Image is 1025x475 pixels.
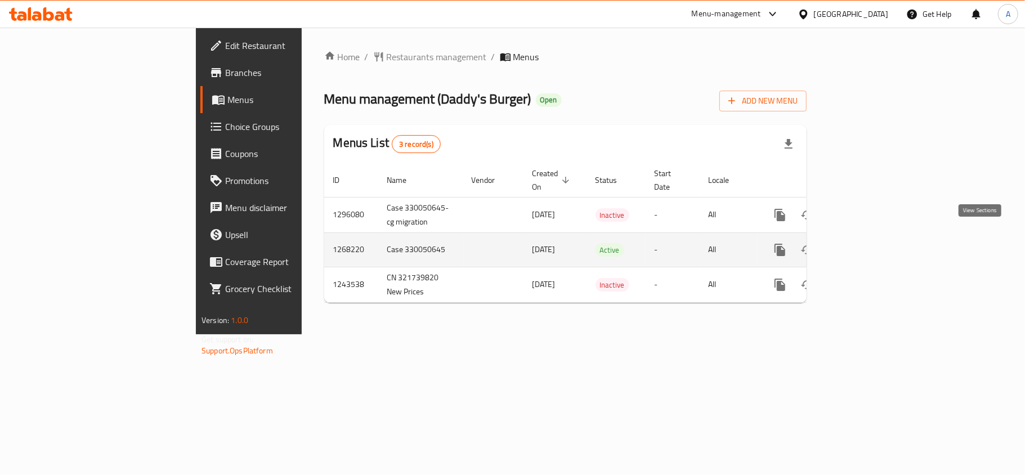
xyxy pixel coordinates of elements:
[200,113,367,140] a: Choice Groups
[692,7,761,21] div: Menu-management
[225,228,358,241] span: Upsell
[596,244,624,257] span: Active
[200,32,367,59] a: Edit Restaurant
[532,242,556,257] span: [DATE]
[225,201,358,214] span: Menu disclaimer
[536,93,562,107] div: Open
[491,50,495,64] li: /
[794,236,821,263] button: Change Status
[324,163,884,303] table: enhanced table
[728,94,798,108] span: Add New Menu
[655,167,686,194] span: Start Date
[225,147,358,160] span: Coupons
[709,173,744,187] span: Locale
[225,282,358,295] span: Grocery Checklist
[324,86,531,111] span: Menu management ( Daddy's Burger )
[225,39,358,52] span: Edit Restaurant
[202,313,229,328] span: Version:
[700,232,758,267] td: All
[200,167,367,194] a: Promotions
[532,277,556,292] span: [DATE]
[200,194,367,221] a: Menu disclaimer
[700,267,758,302] td: All
[767,201,794,228] button: more
[719,91,807,111] button: Add New Menu
[532,167,573,194] span: Created On
[373,50,487,64] a: Restaurants management
[378,232,463,267] td: Case 330050645
[200,140,367,167] a: Coupons
[767,271,794,298] button: more
[646,197,700,232] td: -
[225,120,358,133] span: Choice Groups
[472,173,510,187] span: Vendor
[646,267,700,302] td: -
[200,59,367,86] a: Branches
[532,207,556,222] span: [DATE]
[200,221,367,248] a: Upsell
[333,135,441,153] h2: Menus List
[202,332,253,347] span: Get support on:
[596,278,629,292] div: Inactive
[392,135,441,153] div: Total records count
[758,163,884,198] th: Actions
[596,279,629,292] span: Inactive
[775,131,802,158] div: Export file
[596,209,629,222] span: Inactive
[646,232,700,267] td: -
[392,139,440,150] span: 3 record(s)
[378,267,463,302] td: CN 321739820 New Prices
[333,173,355,187] span: ID
[387,50,487,64] span: Restaurants management
[200,248,367,275] a: Coverage Report
[1006,8,1010,20] span: A
[596,173,632,187] span: Status
[200,86,367,113] a: Menus
[794,201,821,228] button: Change Status
[225,66,358,79] span: Branches
[225,174,358,187] span: Promotions
[225,255,358,268] span: Coverage Report
[378,197,463,232] td: Case 330050645-cg migration
[202,343,273,358] a: Support.OpsPlatform
[536,95,562,105] span: Open
[767,236,794,263] button: more
[324,50,807,64] nav: breadcrumb
[794,271,821,298] button: Change Status
[200,275,367,302] a: Grocery Checklist
[387,173,422,187] span: Name
[596,243,624,257] div: Active
[596,208,629,222] div: Inactive
[513,50,539,64] span: Menus
[700,197,758,232] td: All
[231,313,248,328] span: 1.0.0
[227,93,358,106] span: Menus
[814,8,888,20] div: [GEOGRAPHIC_DATA]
